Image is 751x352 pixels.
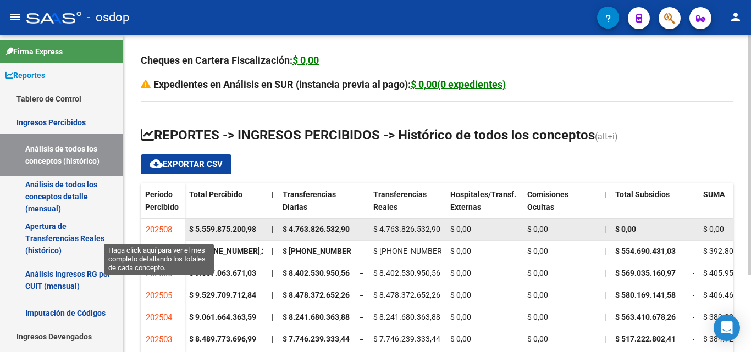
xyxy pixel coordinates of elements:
[278,183,355,229] datatable-header-cell: Transferencias Diarias
[360,225,364,233] span: =
[283,334,350,343] span: $ 7.746.239.333,44
[527,247,548,255] span: $ 0,00
[146,334,172,344] span: 202503
[450,190,516,211] span: Hospitales/Transf. Externas
[146,269,172,278] span: 202506
[5,69,45,81] span: Reportes
[373,225,440,233] span: $ 4.763.826.532,90
[292,53,319,68] div: $ 0,00
[450,247,471,255] span: $ 0,00
[146,247,172,256] span: 202507
[150,159,223,169] span: Exportar CSV
[615,290,676,299] span: $ 580.169.141,58
[360,312,364,321] span: =
[527,269,548,277] span: $ 0,00
[189,190,242,199] span: Total Percibido
[283,225,350,233] span: $ 4.763.826.532,90
[189,247,270,255] strong: $ [PHONE_NUMBER],22
[595,131,618,142] span: (alt+i)
[411,77,506,92] div: $ 0,00(0 expedientes)
[604,190,606,199] span: |
[146,290,172,300] span: 202505
[141,183,185,229] datatable-header-cell: Período Percibido
[714,315,740,341] div: Open Intercom Messenger
[450,290,471,299] span: $ 0,00
[373,190,427,211] span: Transferencias Reales
[272,334,273,343] span: |
[604,312,606,321] span: |
[527,290,548,299] span: $ 0,00
[692,312,697,321] span: =
[146,312,172,322] span: 202504
[272,269,273,277] span: |
[283,312,350,321] span: $ 8.241.680.363,88
[272,190,274,199] span: |
[267,183,278,229] datatable-header-cell: |
[527,190,568,211] span: Comisiones Ocultas
[604,247,606,255] span: |
[373,312,440,321] span: $ 8.241.680.363,88
[9,10,22,24] mat-icon: menu
[703,225,724,233] span: $ 0,00
[600,183,611,229] datatable-header-cell: |
[615,312,676,321] span: $ 563.410.678,26
[283,290,350,299] span: $ 8.478.372.652,26
[150,157,163,170] mat-icon: cloud_download
[615,334,676,343] span: $ 517.222.802,41
[360,247,364,255] span: =
[283,247,364,255] span: $ [PHONE_NUMBER],42
[523,183,600,229] datatable-header-cell: Comisiones Ocultas
[615,247,676,255] span: $ 554.690.431,03
[604,334,606,343] span: |
[272,225,273,233] span: |
[692,290,697,299] span: =
[692,225,697,233] span: =
[369,183,446,229] datatable-header-cell: Transferencias Reales
[141,127,595,143] span: REPORTES -> INGRESOS PERCIBIDOS -> Histórico de todos los conceptos
[189,290,256,299] strong: $ 9.529.709.712,84
[360,269,364,277] span: =
[450,269,471,277] span: $ 0,00
[703,190,725,199] span: SUMA
[146,225,172,234] span: 202508
[87,5,129,30] span: - osdop
[692,247,697,255] span: =
[141,54,319,66] strong: Cheques en Cartera Fiscalización:
[604,225,606,233] span: |
[450,312,471,321] span: $ 0,00
[360,334,364,343] span: =
[527,225,548,233] span: $ 0,00
[283,269,350,277] span: $ 8.402.530.950,56
[450,334,471,343] span: $ 0,00
[615,190,670,199] span: Total Subsidios
[615,269,676,277] span: $ 569.035.160,97
[729,10,742,24] mat-icon: person
[450,225,471,233] span: $ 0,00
[145,190,179,211] span: Período Percibido
[373,290,440,299] span: $ 8.478.372.652,26
[272,312,273,321] span: |
[692,334,697,343] span: =
[373,269,440,277] span: $ 8.402.530.950,56
[611,183,688,229] datatable-header-cell: Total Subsidios
[615,225,636,233] span: $ 0,00
[283,190,336,211] span: Transferencias Diarias
[189,334,256,343] strong: $ 8.489.773.696,99
[141,154,231,174] button: Exportar CSV
[527,312,548,321] span: $ 0,00
[272,247,273,255] span: |
[360,290,364,299] span: =
[189,269,256,277] strong: $ 9.807.063.671,03
[527,334,548,343] span: $ 0,00
[604,290,606,299] span: |
[153,79,506,90] strong: Expedientes en Análisis en SUR (instancia previa al pago):
[373,247,455,255] span: $ [PHONE_NUMBER],42
[446,183,523,229] datatable-header-cell: Hospitales/Transf. Externas
[185,183,267,229] datatable-header-cell: Total Percibido
[272,290,273,299] span: |
[189,312,256,321] strong: $ 9.061.664.363,59
[5,46,63,58] span: Firma Express
[692,269,697,277] span: =
[189,225,256,233] strong: $ 5.559.875.200,98
[373,334,440,343] span: $ 7.746.239.333,44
